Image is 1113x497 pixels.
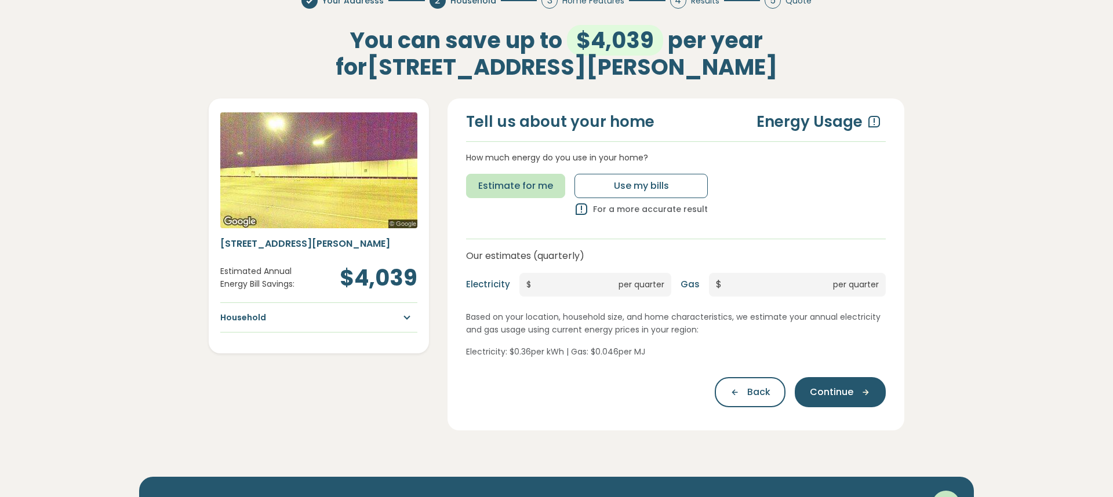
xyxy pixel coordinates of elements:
[466,174,565,198] button: Estimate for me
[220,112,417,228] img: Address
[715,377,785,407] button: Back
[220,312,266,324] h5: Household
[220,237,417,250] h6: [STREET_ADDRESS][PERSON_NAME]
[466,151,886,164] p: How much energy do you use in your home?
[614,179,669,193] span: Use my bills
[810,385,853,399] span: Continue
[795,377,886,407] button: Continue
[466,248,886,264] p: Our estimates (quarterly)
[466,345,886,358] p: Electricity: $ 0.36 per kWh | Gas: $ 0.046 per MJ
[478,179,553,193] span: Estimate for me
[681,278,700,291] label: Gas
[567,25,663,56] span: $4,039
[593,203,708,215] p: For a more accurate result
[752,112,867,132] h4: Energy Usage
[709,273,722,297] span: $
[326,265,417,291] h2: $4,039
[466,310,886,337] p: Based on your location, household size, and home characteristics, we estimate your annual electri...
[466,112,654,132] h4: Tell us about your home
[574,174,708,198] button: Use my bills
[619,273,671,297] span: per quarter
[747,385,770,399] span: Back
[220,265,299,291] p: Estimated Annual Energy Bill Savings:
[301,27,812,80] h2: You can save up to per year for [STREET_ADDRESS][PERSON_NAME]
[519,273,531,297] span: $
[466,278,510,291] label: Electricity
[833,273,886,297] span: per quarter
